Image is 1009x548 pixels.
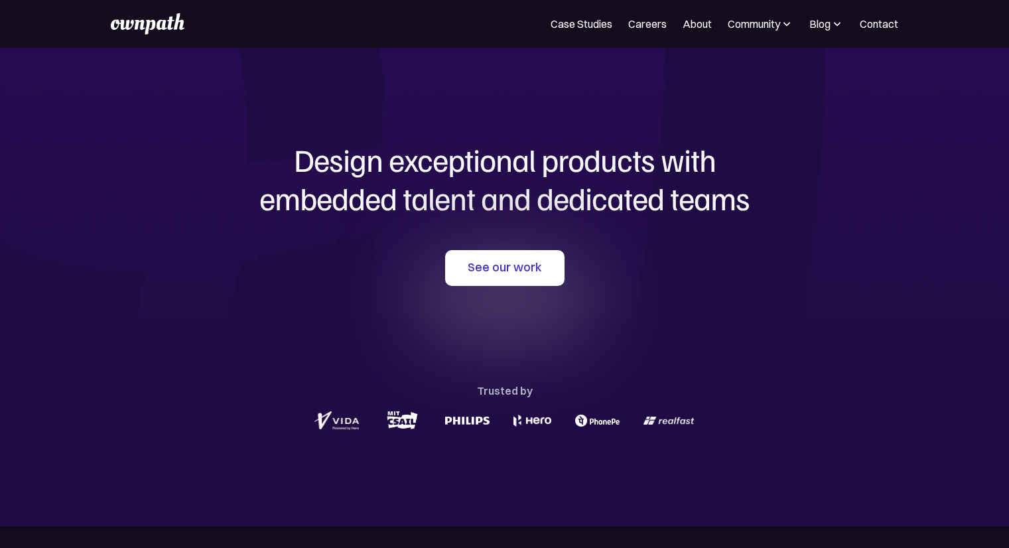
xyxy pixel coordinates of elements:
a: Careers [628,16,667,32]
div: Community [728,16,780,32]
div: Blog [809,16,844,32]
a: Case Studies [551,16,612,32]
a: Contact [860,16,898,32]
div: Trusted by [477,381,533,400]
div: Community [728,16,793,32]
h1: Design exceptional products with embedded talent and dedicated teams [186,141,823,217]
a: See our work [445,250,565,286]
a: About [683,16,712,32]
div: Blog [809,16,831,32]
